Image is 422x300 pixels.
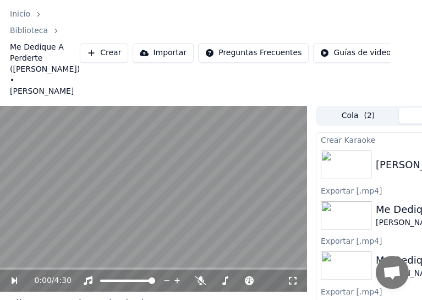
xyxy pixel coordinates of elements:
[198,43,309,63] button: Preguntas Frecuentes
[10,25,48,36] a: Biblioteca
[34,275,51,286] span: 0:00
[133,43,194,63] button: Importar
[34,275,61,286] div: /
[364,110,375,121] span: ( 2 )
[10,9,30,20] a: Inicio
[313,43,398,63] button: Guías de video
[317,108,399,124] button: Cola
[54,275,72,286] span: 4:30
[10,42,80,97] span: Me Dedique A Perderte ([PERSON_NAME]) • [PERSON_NAME]
[376,256,409,289] a: Open chat
[80,43,128,63] button: Crear
[10,9,80,97] nav: breadcrumb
